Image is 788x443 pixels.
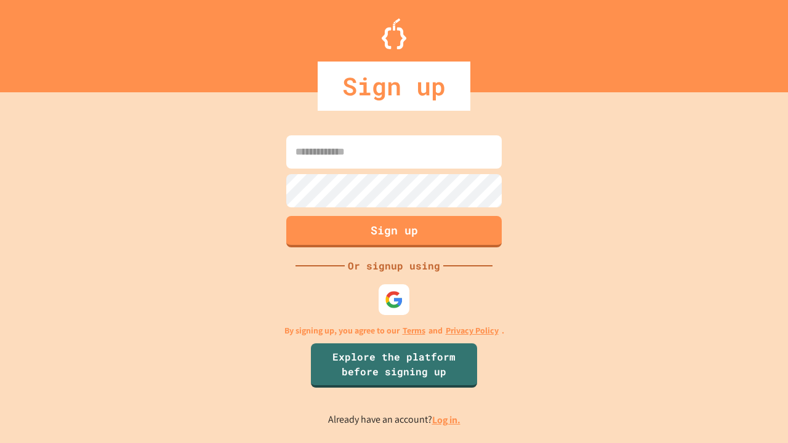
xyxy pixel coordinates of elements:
[385,290,403,309] img: google-icon.svg
[328,412,460,428] p: Already have an account?
[318,62,470,111] div: Sign up
[403,324,425,337] a: Terms
[382,18,406,49] img: Logo.svg
[284,324,504,337] p: By signing up, you agree to our and .
[345,258,443,273] div: Or signup using
[311,343,477,388] a: Explore the platform before signing up
[286,216,502,247] button: Sign up
[432,413,460,426] a: Log in.
[446,324,499,337] a: Privacy Policy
